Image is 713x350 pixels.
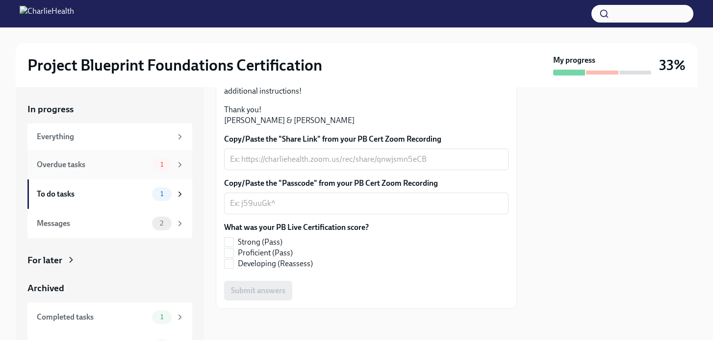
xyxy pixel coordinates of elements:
[27,254,62,267] div: For later
[27,209,192,238] a: Messages2
[20,6,74,22] img: CharlieHealth
[27,150,192,179] a: Overdue tasks1
[27,282,192,295] a: Archived
[37,159,148,170] div: Overdue tasks
[27,124,192,150] a: Everything
[224,134,509,145] label: Copy/Paste the "Share Link" from your PB Cert Zoom Recording
[659,56,686,74] h3: 33%
[37,312,148,323] div: Completed tasks
[37,131,172,142] div: Everything
[238,237,282,248] span: Strong (Pass)
[37,218,148,229] div: Messages
[154,220,169,227] span: 2
[224,178,509,189] label: Copy/Paste the "Passcode" from your PB Cert Zoom Recording
[27,55,322,75] h2: Project Blueprint Foundations Certification
[238,258,313,269] span: Developing (Reassess)
[224,222,369,233] label: What was your PB Live Certification score?
[553,55,595,66] strong: My progress
[37,189,148,200] div: To do tasks
[27,302,192,332] a: Completed tasks1
[154,190,169,198] span: 1
[27,103,192,116] a: In progress
[238,248,293,258] span: Proficient (Pass)
[154,161,169,168] span: 1
[27,179,192,209] a: To do tasks1
[27,254,192,267] a: For later
[154,313,169,321] span: 1
[224,104,509,126] p: Thank you! [PERSON_NAME] & [PERSON_NAME]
